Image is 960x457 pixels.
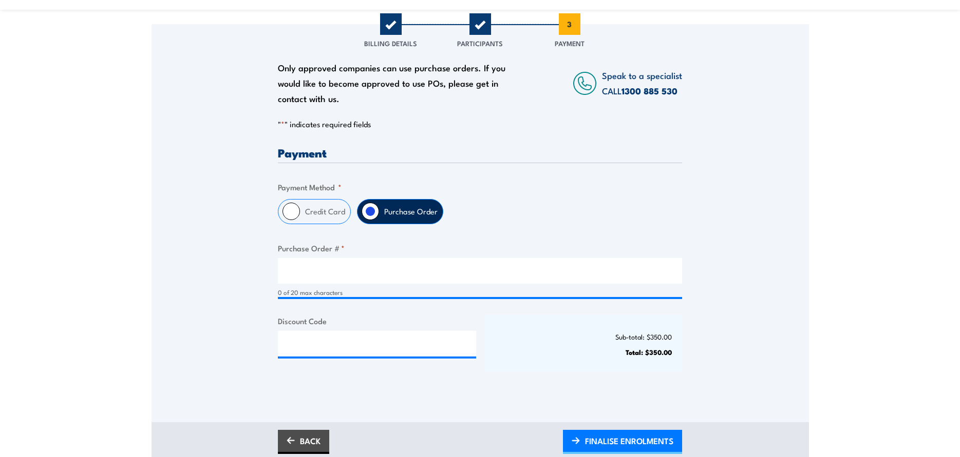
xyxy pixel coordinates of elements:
legend: Payment Method [278,181,342,193]
span: 2 [469,13,491,35]
label: Purchase Order [379,200,443,224]
span: Billing Details [364,38,417,48]
span: Participants [457,38,503,48]
p: " " indicates required fields [278,119,682,129]
label: Credit Card [300,200,350,224]
div: Only approved companies can use purchase orders. If you would like to become approved to use POs,... [278,60,511,106]
a: 1300 885 530 [622,84,677,97]
span: Payment [555,38,585,48]
span: 1 [380,13,402,35]
a: FINALISE ENROLMENTS [563,430,682,454]
h3: Payment [278,147,682,158]
a: BACK [278,430,329,454]
p: Sub-total: $350.00 [495,333,672,341]
strong: Total: $350.00 [626,347,672,357]
span: 3 [559,13,580,35]
label: Discount Code [278,315,476,327]
div: 0 of 20 max characters [278,288,682,297]
label: Purchase Order # [278,242,682,254]
span: FINALISE ENROLMENTS [585,427,673,454]
span: Speak to a specialist CALL [602,69,682,97]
